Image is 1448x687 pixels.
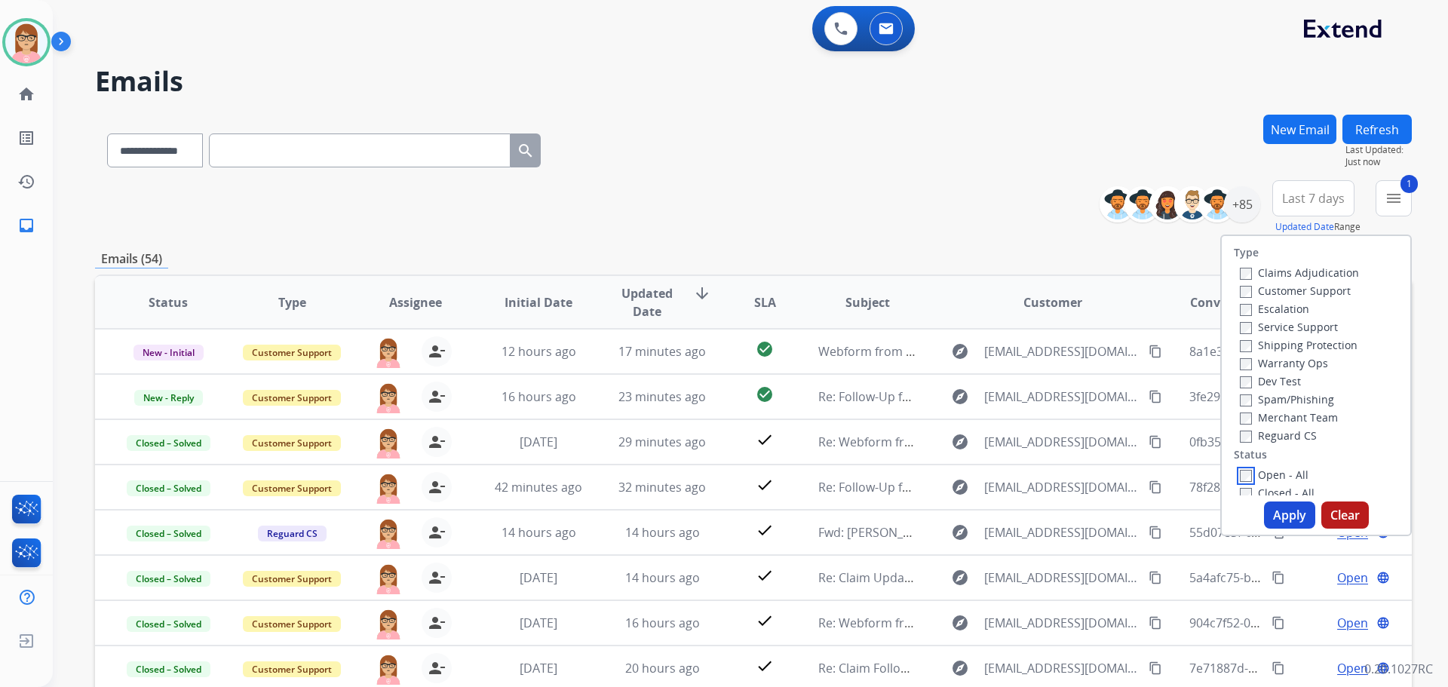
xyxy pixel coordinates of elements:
[818,524,1284,541] span: Fwd: [PERSON_NAME] Care- Photo Request [ thread::V2Hi8bcNCEalSWjHRvTK9zk:: ]
[756,340,774,358] mat-icon: check_circle
[1240,413,1252,425] input: Merchant Team
[127,661,210,677] span: Closed – Solved
[818,660,930,676] span: Re: Claim Follow-Up
[373,382,403,413] img: agent-avatar
[243,435,341,451] span: Customer Support
[428,478,446,496] mat-icon: person_remove
[1189,569,1410,586] span: 5a4afc75-be59-407a-84ff-b07f2f0bede7
[1149,616,1162,630] mat-icon: content_copy
[984,523,1140,541] span: [EMAIL_ADDRESS][DOMAIN_NAME]
[1240,265,1359,280] label: Claims Adjudication
[1272,571,1285,584] mat-icon: content_copy
[243,390,341,406] span: Customer Support
[984,388,1140,406] span: [EMAIL_ADDRESS][DOMAIN_NAME]
[1240,486,1315,500] label: Closed - All
[618,434,706,450] span: 29 minutes ago
[1400,175,1418,193] span: 1
[127,571,210,587] span: Closed – Solved
[127,435,210,451] span: Closed – Solved
[1240,340,1252,352] input: Shipping Protection
[1345,144,1412,156] span: Last Updated:
[1023,293,1082,311] span: Customer
[1149,435,1162,449] mat-icon: content_copy
[127,616,210,632] span: Closed – Solved
[756,431,774,449] mat-icon: check
[618,388,706,405] span: 23 minutes ago
[517,142,535,160] mat-icon: search
[984,342,1140,360] span: [EMAIL_ADDRESS][DOMAIN_NAME]
[149,293,188,311] span: Status
[1321,501,1369,529] button: Clear
[625,615,700,631] span: 16 hours ago
[520,434,557,450] span: [DATE]
[495,479,582,495] span: 42 minutes ago
[95,66,1412,97] h2: Emails
[373,427,403,459] img: agent-avatar
[1149,571,1162,584] mat-icon: content_copy
[1337,659,1368,677] span: Open
[1224,186,1260,222] div: +85
[1189,479,1420,495] span: 78f28583-4906-4893-9ad3-11918e60de24
[818,388,949,405] span: Re: Follow-Up for Claim
[984,569,1140,587] span: [EMAIL_ADDRESS][DOMAIN_NAME]
[1234,245,1259,260] label: Type
[243,616,341,632] span: Customer Support
[693,284,711,302] mat-icon: arrow_downward
[1190,293,1287,311] span: Conversation ID
[1376,180,1412,216] button: 1
[520,660,557,676] span: [DATE]
[1189,343,1414,360] span: 8a1e3193-ceb0-4fc2-89d3-1502ecf5ece7
[243,345,341,360] span: Customer Support
[17,173,35,191] mat-icon: history
[428,388,446,406] mat-icon: person_remove
[984,659,1140,677] span: [EMAIL_ADDRESS][DOMAIN_NAME]
[502,524,576,541] span: 14 hours ago
[1240,392,1334,406] label: Spam/Phishing
[127,480,210,496] span: Closed – Solved
[1337,614,1368,632] span: Open
[428,659,446,677] mat-icon: person_remove
[133,345,204,360] span: New - Initial
[818,434,1180,450] span: Re: Webform from [EMAIL_ADDRESS][DOMAIN_NAME] on [DATE]
[428,523,446,541] mat-icon: person_remove
[1240,431,1252,443] input: Reguard CS
[1240,322,1252,334] input: Service Support
[951,659,969,677] mat-icon: explore
[618,479,706,495] span: 32 minutes ago
[1345,156,1412,168] span: Just now
[1364,660,1433,678] p: 0.20.1027RC
[258,526,327,541] span: Reguard CS
[756,612,774,630] mat-icon: check
[1240,284,1351,298] label: Customer Support
[134,390,203,406] span: New - Reply
[1240,376,1252,388] input: Dev Test
[243,661,341,677] span: Customer Support
[1264,501,1315,529] button: Apply
[1272,661,1285,675] mat-icon: content_copy
[1240,428,1317,443] label: Reguard CS
[951,478,969,496] mat-icon: explore
[373,336,403,368] img: agent-avatar
[428,569,446,587] mat-icon: person_remove
[1240,356,1328,370] label: Warranty Ops
[1240,338,1357,352] label: Shipping Protection
[845,293,890,311] span: Subject
[1189,615,1419,631] span: 904c7f52-0014-414c-bb1b-dbfd4b4ae250
[520,569,557,586] span: [DATE]
[756,385,774,403] mat-icon: check_circle
[1337,569,1368,587] span: Open
[951,388,969,406] mat-icon: explore
[618,343,706,360] span: 17 minutes ago
[243,571,341,587] span: Customer Support
[1240,320,1338,334] label: Service Support
[1240,488,1252,500] input: Closed - All
[818,569,1059,586] span: Re: Claim Update: Parts ordered for repair
[756,657,774,675] mat-icon: check
[1263,115,1336,144] button: New Email
[373,563,403,594] img: agent-avatar
[1240,468,1308,482] label: Open - All
[1272,616,1285,630] mat-icon: content_copy
[613,284,682,320] span: Updated Date
[756,566,774,584] mat-icon: check
[1240,302,1309,316] label: Escalation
